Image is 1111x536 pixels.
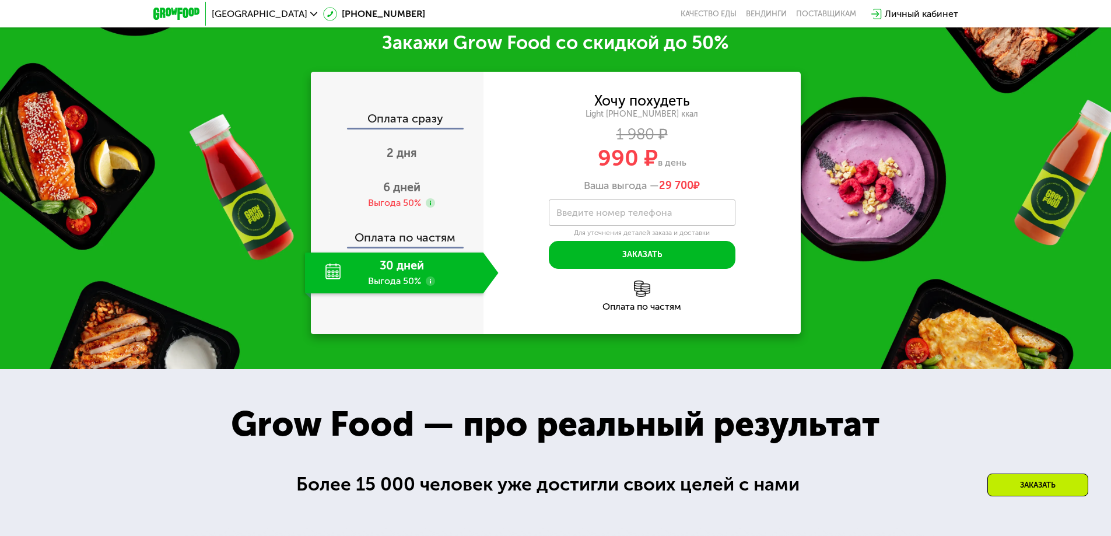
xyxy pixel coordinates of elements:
[658,157,686,168] span: в день
[885,7,958,21] div: Личный кабинет
[987,474,1088,496] div: Заказать
[598,145,658,171] span: 990 ₽
[549,229,735,238] div: Для уточнения деталей заказа и доставки
[312,220,483,247] div: Оплата по частям
[659,179,693,192] span: 29 700
[483,109,801,120] div: Light [PHONE_NUMBER] ккал
[483,302,801,311] div: Оплата по частям
[205,398,905,450] div: Grow Food — про реальный результат
[746,9,787,19] a: Вендинги
[483,180,801,192] div: Ваша выгода —
[323,7,425,21] a: [PHONE_NUMBER]
[296,470,815,499] div: Более 15 000 человек уже достигли своих целей с нами
[681,9,737,19] a: Качество еды
[549,241,735,269] button: Заказать
[634,281,650,297] img: l6xcnZfty9opOoJh.png
[659,180,700,192] span: ₽
[368,197,421,209] div: Выгода 50%
[594,94,690,107] div: Хочу похудеть
[556,209,672,216] label: Введите номер телефона
[483,128,801,141] div: 1 980 ₽
[796,9,856,19] div: поставщикам
[387,146,417,160] span: 2 дня
[383,180,420,194] span: 6 дней
[312,113,483,128] div: Оплата сразу
[212,9,307,19] span: [GEOGRAPHIC_DATA]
